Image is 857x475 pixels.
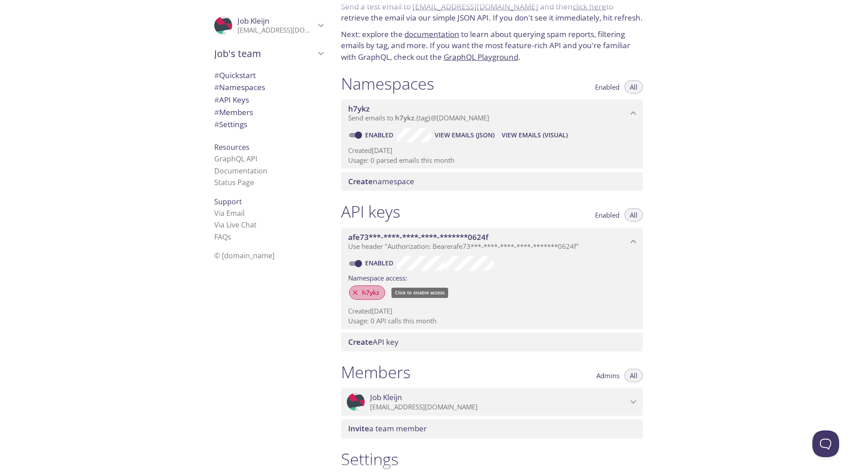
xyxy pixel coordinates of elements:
p: Created [DATE] [348,146,636,155]
div: Job Kleijn [207,11,330,40]
div: Invite a team member [341,419,643,438]
button: All [624,369,643,382]
iframe: Help Scout Beacon - Open [812,430,839,457]
span: h7ykz [357,289,385,297]
h1: Settings [341,449,643,469]
a: Status Page [214,178,254,187]
p: [EMAIL_ADDRESS][DOMAIN_NAME] [237,26,315,35]
span: Job Kleijn [370,392,402,402]
div: API Keys [207,94,330,106]
span: View Emails (JSON) [435,130,495,140]
span: Support [214,197,242,207]
span: Namespaces [214,82,265,92]
div: h7ykz namespace [341,99,643,127]
a: documentation [404,29,459,39]
span: # [214,119,219,129]
span: Create [348,176,373,186]
span: API Keys [214,95,249,105]
p: Created [DATE] [348,306,636,316]
span: h7ykz [348,103,370,114]
span: Job Kleijn [237,16,270,26]
p: [EMAIL_ADDRESS][DOMAIN_NAME] [370,403,628,412]
span: # [214,107,219,117]
a: Via Email [214,208,245,218]
a: GraphQL Playground [444,52,518,62]
div: Quickstart [207,69,330,82]
div: Members [207,106,330,119]
button: Enabled [590,208,625,222]
span: # [214,82,219,92]
div: Job's team [207,42,330,65]
div: Create namespace [341,172,643,191]
span: namespace [348,176,414,186]
span: © [DOMAIN_NAME] [214,251,275,260]
span: Resources [214,142,250,152]
span: # [214,95,219,105]
div: Create API Key [341,333,643,351]
div: Job Kleijn [341,388,643,416]
span: Quickstart [214,70,256,80]
span: h7ykz [395,113,414,122]
span: Create [348,337,373,347]
div: h7ykz [349,285,385,300]
p: Usage: 0 API calls this month [348,316,636,326]
p: Next: explore the to learn about querying spam reports, filtering emails by tag, and more. If you... [341,29,643,63]
label: Namespace access: [348,271,407,284]
span: Settings [214,119,247,129]
button: View Emails (Visual) [498,128,571,142]
span: View Emails (Visual) [502,130,568,140]
div: Team Settings [207,118,330,131]
span: Send emails to . {tag} @[DOMAIN_NAME] [348,113,489,122]
span: Invite [348,423,369,434]
button: View Emails (JSON) [431,128,498,142]
button: Admins [591,369,625,382]
span: Job's team [214,47,315,60]
span: Members [214,107,253,117]
span: API key [348,337,399,347]
a: Documentation [214,166,267,176]
h1: API keys [341,202,400,222]
h1: Members [341,362,411,382]
button: All [624,208,643,222]
a: Enabled [364,259,397,267]
button: Enabled [590,80,625,94]
span: s [228,232,231,242]
a: Enabled [364,131,397,139]
div: Namespaces [207,81,330,94]
a: FAQ [214,232,231,242]
h1: Namespaces [341,74,434,94]
a: Via Live Chat [214,220,257,230]
span: # [214,70,219,80]
span: a team member [348,423,427,434]
button: All [624,80,643,94]
a: GraphQL API [214,154,257,164]
p: Usage: 0 parsed emails this month [348,156,636,165]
